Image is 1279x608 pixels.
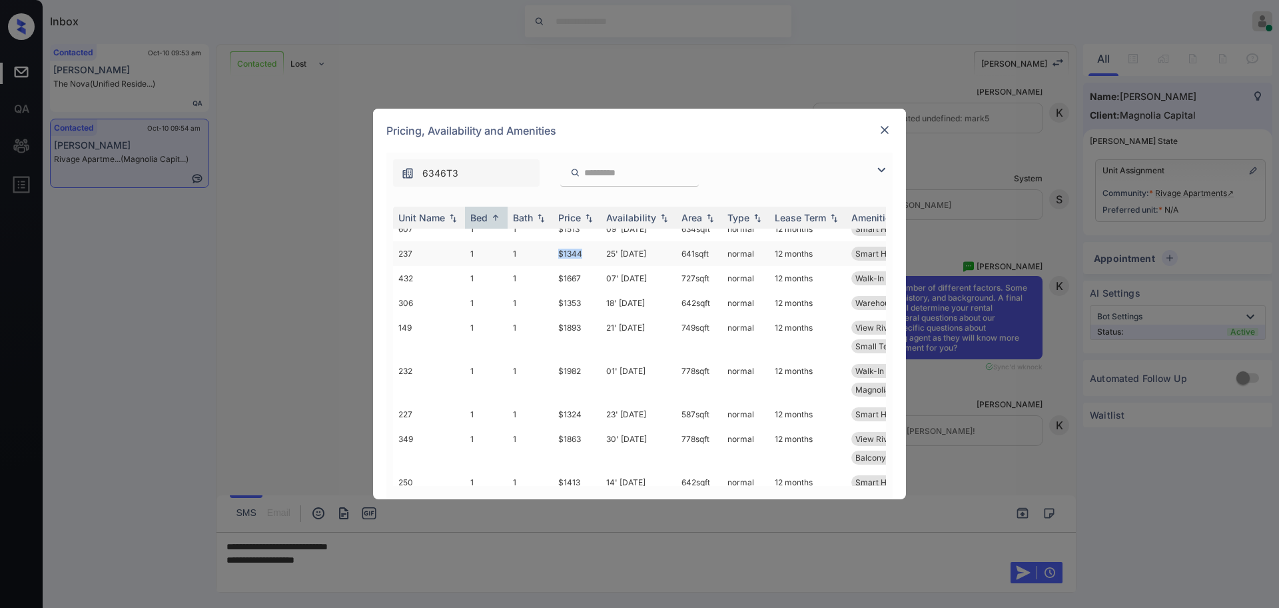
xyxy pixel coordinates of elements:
[465,241,508,266] td: 1
[393,427,465,470] td: 349
[676,359,722,402] td: 778 sqft
[676,470,722,495] td: 642 sqft
[855,341,909,351] span: Small Terrace
[855,409,930,419] span: Smart Home Enab...
[398,212,445,223] div: Unit Name
[393,315,465,359] td: 149
[553,402,601,427] td: $1324
[722,427,769,470] td: normal
[553,315,601,359] td: $1893
[769,427,846,470] td: 12 months
[508,315,553,359] td: 1
[465,291,508,315] td: 1
[855,298,927,308] span: Warehouse View ...
[769,315,846,359] td: 12 months
[553,266,601,291] td: $1667
[558,212,581,223] div: Price
[393,217,465,241] td: 607
[855,249,930,259] span: Smart Home Enab...
[601,217,676,241] td: 09' [DATE]
[855,385,919,395] span: Magnolia Platin...
[393,470,465,495] td: 250
[393,359,465,402] td: 232
[722,315,769,359] td: normal
[601,315,676,359] td: 21' [DATE]
[465,217,508,241] td: 1
[769,266,846,291] td: 12 months
[775,212,826,223] div: Lease Term
[513,212,533,223] div: Bath
[534,213,548,223] img: sorting
[582,213,596,223] img: sorting
[553,291,601,315] td: $1353
[601,402,676,427] td: 23' [DATE]
[553,241,601,266] td: $1344
[722,217,769,241] td: normal
[601,470,676,495] td: 14' [DATE]
[769,470,846,495] td: 12 months
[489,213,502,223] img: sorting
[508,359,553,402] td: 1
[553,359,601,402] td: $1982
[508,470,553,495] td: 1
[465,359,508,402] td: 1
[601,266,676,291] td: 07' [DATE]
[878,123,891,137] img: close
[855,434,896,444] span: View River
[508,241,553,266] td: 1
[553,427,601,470] td: $1863
[855,323,896,333] span: View River
[722,470,769,495] td: normal
[465,402,508,427] td: 1
[676,291,722,315] td: 642 sqft
[855,453,908,463] span: Balcony - 1BR
[855,366,910,376] span: Walk-In Closet
[570,167,580,179] img: icon-zuma
[508,427,553,470] td: 1
[601,241,676,266] td: 25' [DATE]
[855,224,930,234] span: Smart Home Enab...
[393,241,465,266] td: 237
[470,212,488,223] div: Bed
[508,217,553,241] td: 1
[508,266,553,291] td: 1
[657,213,671,223] img: sorting
[465,427,508,470] td: 1
[606,212,656,223] div: Availability
[553,470,601,495] td: $1413
[769,402,846,427] td: 12 months
[508,291,553,315] td: 1
[676,241,722,266] td: 641 sqft
[855,273,910,283] span: Walk-In Closet
[855,477,930,487] span: Smart Home Enab...
[769,217,846,241] td: 12 months
[703,213,717,223] img: sorting
[676,315,722,359] td: 749 sqft
[827,213,841,223] img: sorting
[676,402,722,427] td: 587 sqft
[401,167,414,180] img: icon-zuma
[553,217,601,241] td: $1513
[769,291,846,315] td: 12 months
[751,213,764,223] img: sorting
[465,315,508,359] td: 1
[601,359,676,402] td: 01' [DATE]
[422,166,458,181] span: 6346T3
[393,266,465,291] td: 432
[373,109,906,153] div: Pricing, Availability and Amenities
[722,241,769,266] td: normal
[676,266,722,291] td: 727 sqft
[851,212,896,223] div: Amenities
[722,266,769,291] td: normal
[601,427,676,470] td: 30' [DATE]
[446,213,460,223] img: sorting
[465,470,508,495] td: 1
[601,291,676,315] td: 18' [DATE]
[681,212,702,223] div: Area
[769,359,846,402] td: 12 months
[393,402,465,427] td: 227
[722,402,769,427] td: normal
[676,427,722,470] td: 778 sqft
[873,162,889,178] img: icon-zuma
[676,217,722,241] td: 634 sqft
